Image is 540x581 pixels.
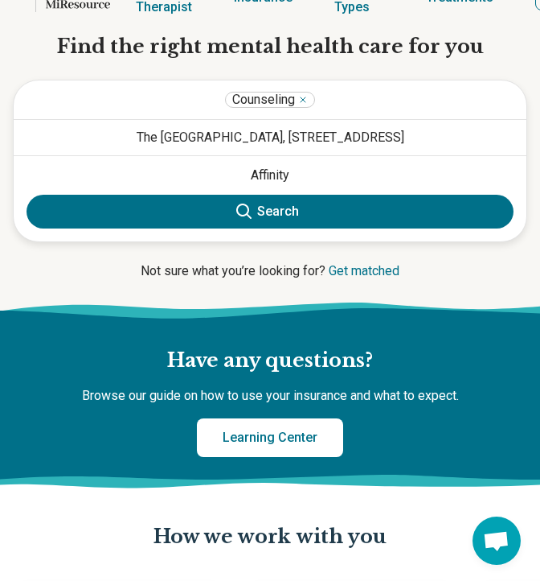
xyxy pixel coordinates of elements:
[13,262,527,281] p: Not sure what you’re looking for?
[329,263,399,278] a: Get matched
[153,523,387,550] p: How we work with you
[472,517,521,565] div: Open chat
[19,386,521,406] p: Browse our guide on how to use your insurance and what to expect.
[197,418,343,457] a: Learning Center
[13,33,527,60] h1: Find the right mental health care for you
[27,195,513,229] button: Search
[14,120,526,155] button: The [GEOGRAPHIC_DATA], [STREET_ADDRESS]
[232,93,295,106] span: Counseling
[19,347,521,374] h2: Have any questions?
[14,156,526,195] button: Show suggestions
